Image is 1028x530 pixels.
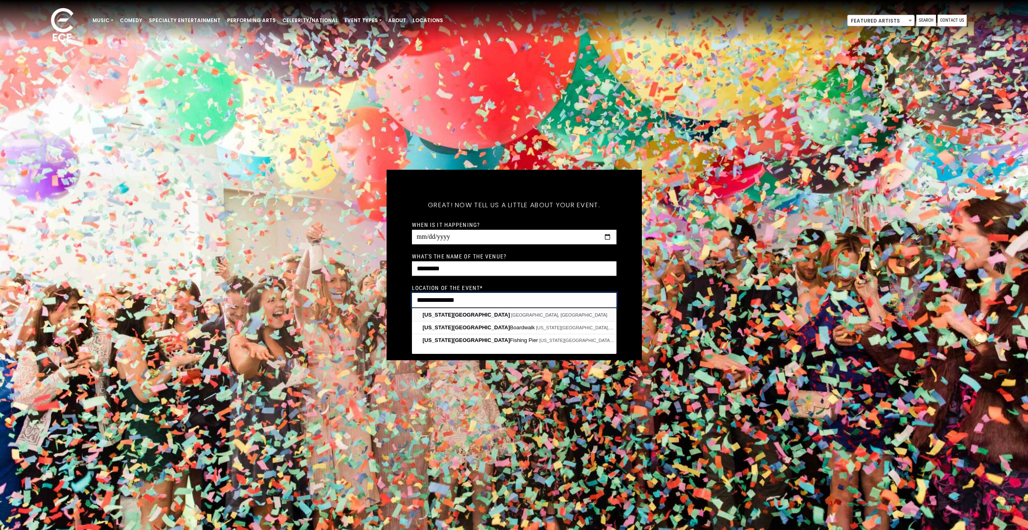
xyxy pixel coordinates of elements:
a: Search [916,15,936,26]
a: Celebrity/National [279,14,341,27]
h5: Great! Now tell us a little about your event. [412,190,616,220]
span: Boardwalk [423,324,536,331]
span: Fishing Pier [423,337,539,343]
a: About [385,14,409,27]
a: Performing Arts [224,14,279,27]
a: Locations [409,14,446,27]
a: Contact Us [938,15,967,26]
span: [US_STATE][GEOGRAPHIC_DATA] [423,312,510,318]
img: ece_new_logo_whitev2-1.png [42,6,83,45]
a: Music [89,14,117,27]
span: [GEOGRAPHIC_DATA], [GEOGRAPHIC_DATA] [511,313,607,317]
span: [US_STATE][GEOGRAPHIC_DATA] [423,324,510,331]
span: [US_STATE][GEOGRAPHIC_DATA], [GEOGRAPHIC_DATA], [GEOGRAPHIC_DATA] [536,325,706,330]
a: Specialty Entertainment [146,14,224,27]
label: When is it happening? [412,221,480,229]
span: [US_STATE][GEOGRAPHIC_DATA], [GEOGRAPHIC_DATA], [GEOGRAPHIC_DATA] [539,338,710,343]
a: Event Types [341,14,385,27]
label: Location of the event [412,284,483,292]
span: Featured Artists [848,15,914,27]
label: What's the name of the venue? [412,253,506,260]
span: Featured Artists [847,15,915,26]
span: [US_STATE][GEOGRAPHIC_DATA] [423,337,510,343]
a: Comedy [117,14,146,27]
